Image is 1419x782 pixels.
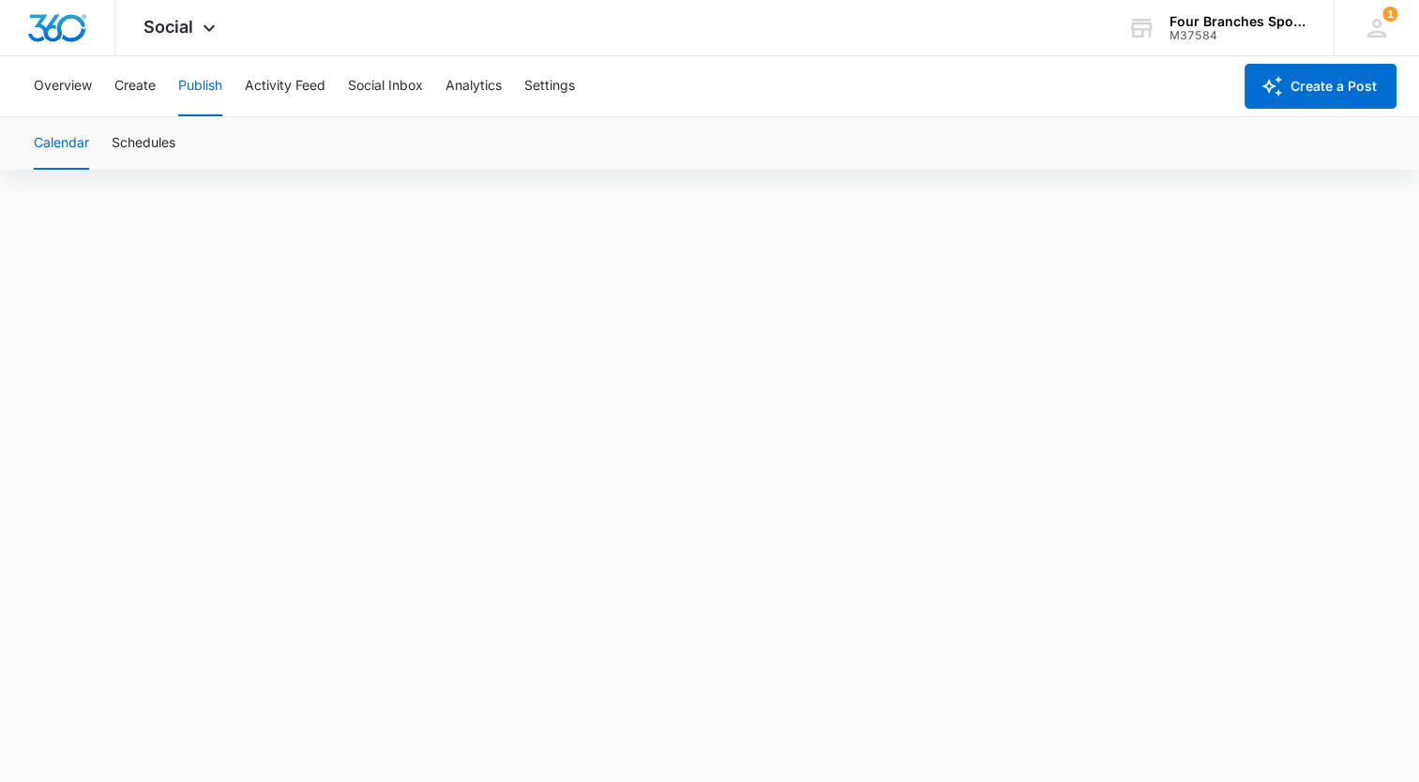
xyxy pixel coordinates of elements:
div: account name [1170,14,1306,29]
button: Analytics [445,56,502,116]
button: Social Inbox [348,56,423,116]
span: Social [143,17,193,37]
button: Calendar [34,117,89,170]
button: Activity Feed [245,56,325,116]
button: Schedules [112,117,175,170]
span: 1 [1382,7,1397,22]
button: Overview [34,56,92,116]
div: account id [1170,29,1306,42]
button: Create [114,56,156,116]
button: Create a Post [1245,64,1396,109]
button: Settings [524,56,575,116]
div: notifications count [1382,7,1397,22]
button: Publish [178,56,222,116]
